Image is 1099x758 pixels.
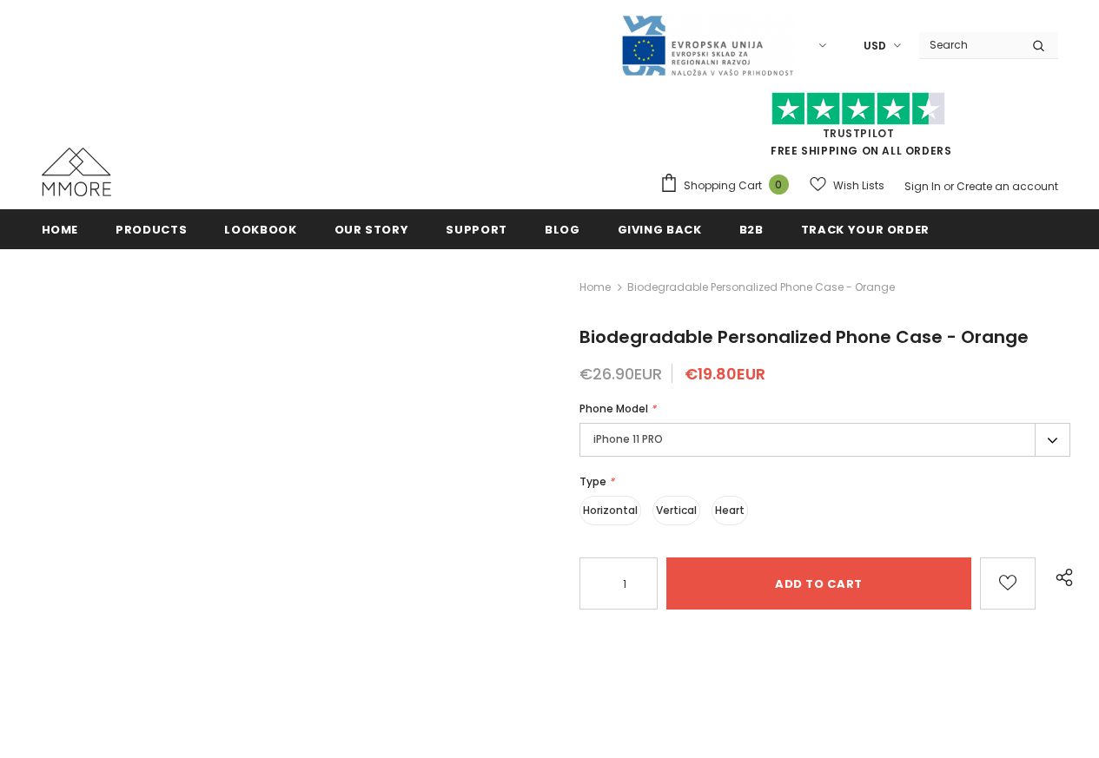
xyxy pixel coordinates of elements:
[579,474,606,489] span: Type
[618,221,702,238] span: Giving back
[579,277,611,298] a: Home
[659,100,1058,158] span: FREE SHIPPING ON ALL ORDERS
[224,221,296,238] span: Lookbook
[579,363,662,385] span: €26.90EUR
[620,14,794,77] img: Javni Razpis
[769,175,789,194] span: 0
[957,179,1058,194] a: Create an account
[446,209,507,248] a: support
[919,32,1019,57] input: Search Site
[116,209,187,248] a: Products
[739,221,764,238] span: B2B
[823,126,895,141] a: Trustpilot
[334,209,409,248] a: Our Story
[833,177,884,194] span: Wish Lists
[864,37,886,55] span: USD
[446,221,507,238] span: support
[627,277,895,298] span: Biodegradable Personalized Phone Case - Orange
[579,401,648,416] span: Phone Model
[904,179,941,194] a: Sign In
[579,423,1070,457] label: iPhone 11 PRO
[801,221,930,238] span: Track your order
[685,363,765,385] span: €19.80EUR
[42,209,79,248] a: Home
[620,37,794,52] a: Javni Razpis
[224,209,296,248] a: Lookbook
[771,92,945,126] img: Trust Pilot Stars
[618,209,702,248] a: Giving back
[545,209,580,248] a: Blog
[943,179,954,194] span: or
[810,170,884,201] a: Wish Lists
[801,209,930,248] a: Track your order
[684,177,762,194] span: Shopping Cart
[116,221,187,238] span: Products
[712,496,748,525] label: Heart
[42,148,111,196] img: MMORE Cases
[659,173,798,199] a: Shopping Cart 0
[42,221,79,238] span: Home
[545,221,580,238] span: Blog
[652,496,700,525] label: Vertical
[334,221,409,238] span: Our Story
[666,557,971,610] input: Add to cart
[579,496,641,525] label: Horizontal
[579,325,1029,349] span: Biodegradable Personalized Phone Case - Orange
[739,209,764,248] a: B2B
